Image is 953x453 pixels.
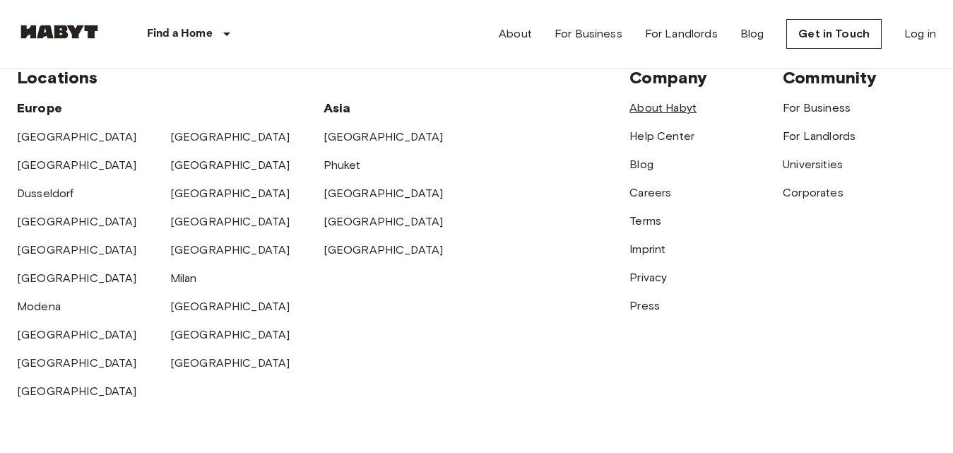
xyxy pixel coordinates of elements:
a: Help Center [629,129,694,143]
a: Terms [629,214,661,228]
a: [GEOGRAPHIC_DATA] [17,158,137,172]
a: [GEOGRAPHIC_DATA] [17,384,137,398]
a: Imprint [629,242,665,256]
a: Universities [783,158,843,171]
a: Blog [740,25,764,42]
img: Habyt [17,25,102,39]
a: [GEOGRAPHIC_DATA] [17,328,137,341]
a: [GEOGRAPHIC_DATA] [17,215,137,228]
a: [GEOGRAPHIC_DATA] [170,300,290,313]
a: For Business [783,101,851,114]
a: Dusseldorf [17,187,74,200]
span: Community [783,67,877,88]
a: Modena [17,300,61,313]
span: Asia [324,100,351,116]
a: [GEOGRAPHIC_DATA] [170,243,290,257]
a: [GEOGRAPHIC_DATA] [170,130,290,143]
a: For Business [555,25,622,42]
span: Company [629,67,707,88]
p: Find a Home [147,25,213,42]
a: Corporates [783,186,844,199]
a: [GEOGRAPHIC_DATA] [170,328,290,341]
a: Privacy [629,271,667,284]
a: [GEOGRAPHIC_DATA] [170,158,290,172]
a: About Habyt [629,101,697,114]
a: Careers [629,186,671,199]
a: For Landlords [645,25,718,42]
a: Get in Touch [786,19,882,49]
a: [GEOGRAPHIC_DATA] [17,356,137,370]
a: [GEOGRAPHIC_DATA] [324,243,444,257]
a: [GEOGRAPHIC_DATA] [324,187,444,200]
a: Press [629,299,660,312]
a: [GEOGRAPHIC_DATA] [17,271,137,285]
a: Log in [904,25,936,42]
a: [GEOGRAPHIC_DATA] [17,130,137,143]
a: Blog [629,158,653,171]
span: Europe [17,100,62,116]
a: For Landlords [783,129,856,143]
a: Phuket [324,158,361,172]
a: [GEOGRAPHIC_DATA] [170,187,290,200]
a: [GEOGRAPHIC_DATA] [17,243,137,257]
a: [GEOGRAPHIC_DATA] [170,215,290,228]
a: [GEOGRAPHIC_DATA] [170,356,290,370]
a: [GEOGRAPHIC_DATA] [324,215,444,228]
a: Milan [170,271,197,285]
a: About [499,25,532,42]
a: [GEOGRAPHIC_DATA] [324,130,444,143]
